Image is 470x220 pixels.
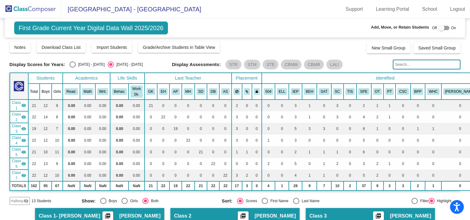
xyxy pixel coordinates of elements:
td: 0.00 [110,111,129,123]
td: 0 [169,135,182,146]
td: 0 [411,111,425,123]
mat-chip: STR [225,60,241,69]
td: 0 [182,158,195,170]
td: 0 [425,146,441,158]
button: Saved Small Group [413,42,460,53]
td: 19 [169,123,182,135]
td: 0 [157,100,169,111]
button: Notes [10,42,31,53]
td: 0 [411,146,425,158]
td: 0.00 [80,123,95,135]
td: 0 [396,123,411,135]
th: Michelle Hall [182,84,195,100]
mat-icon: visibility [21,150,26,155]
button: TIS [345,88,355,95]
td: 0 [252,111,262,123]
mat-chip: CBMM [281,60,301,69]
td: 21 [28,146,40,158]
a: Logout [445,4,470,14]
button: ELL [277,88,287,95]
td: 0 [262,146,275,158]
td: 0 [275,158,289,170]
div: [DATE] - [DATE] [114,62,143,67]
td: 0 [252,100,262,111]
td: 22 [157,111,169,123]
td: 0.00 [95,111,110,123]
td: 0 [275,123,289,135]
td: 19 [28,123,40,135]
th: Danielle Bartley [207,84,219,100]
span: Download Class List [42,45,81,50]
td: 3 [317,123,331,135]
mat-chip: CBMR [304,60,324,69]
td: 1 [262,135,275,146]
td: 0.00 [110,100,129,111]
td: 0 [195,100,207,111]
span: Display Assessments: [172,62,221,67]
td: 7 [52,123,63,135]
td: Sarah Drylie - Sarah Drylie [10,146,28,158]
button: New Small Group [367,42,410,53]
td: 0.00 [110,123,129,135]
button: SD [197,88,205,95]
th: Keep with students [242,84,252,100]
td: 0 [262,100,275,111]
td: 0 [384,123,396,135]
td: 0 [252,146,262,158]
td: 0 [219,111,232,123]
td: 0 [384,135,396,146]
td: 0 [252,123,262,135]
td: 0 [344,158,356,170]
span: Grade/Archive Students in Table View [143,45,215,50]
td: 0 [344,135,356,146]
td: 0.00 [95,135,110,146]
td: 0 [219,135,232,146]
button: EH [159,88,168,95]
mat-radio-group: Select an option [70,61,143,68]
td: 22 [182,135,195,146]
button: Download Class List [37,42,86,53]
td: 3 [289,100,302,111]
td: 0.00 [95,146,110,158]
td: 1 [317,158,331,170]
th: Last Teacher [145,73,232,84]
td: 14 [40,111,52,123]
th: Eden Hertig [157,84,169,100]
td: 0.00 [80,158,95,170]
td: 12 [40,100,52,111]
td: 3 [331,100,344,111]
td: 0.00 [95,100,110,111]
span: Class 3 [12,123,21,134]
span: Class 2 [12,112,21,123]
td: 0.00 [95,123,110,135]
td: 0 [411,100,425,111]
th: Academics [63,73,110,84]
span: First Grade Current Year Digital Data Wall 2025/2026 [14,22,168,34]
span: Display Scores for Years: [10,62,65,67]
button: 504 [264,88,273,95]
span: Notes [14,45,26,50]
mat-chip: STM [244,60,261,69]
span: Class 5 [12,147,21,158]
td: 0 [371,135,384,146]
button: SPE [358,88,369,95]
th: Amanda Schey [219,84,232,100]
td: 3 [289,135,302,146]
td: 0 [195,135,207,146]
a: School [417,4,442,14]
td: 0.00 [80,135,95,146]
td: Ashley Pietrangelo - No Class Name [10,123,28,135]
td: 1 [384,100,396,111]
td: 0 [169,158,182,170]
button: MH [184,88,193,95]
td: 0 [396,100,411,111]
a: Learning Portal [371,4,414,14]
td: 0 [371,146,384,158]
div: [DATE] - [DATE] [76,62,105,67]
td: 0 [207,123,219,135]
span: Class 4 [12,135,21,146]
td: 0.00 [129,146,144,158]
mat-chip: LALI [326,60,343,69]
td: 0.00 [110,146,129,158]
td: 8 [356,123,371,135]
